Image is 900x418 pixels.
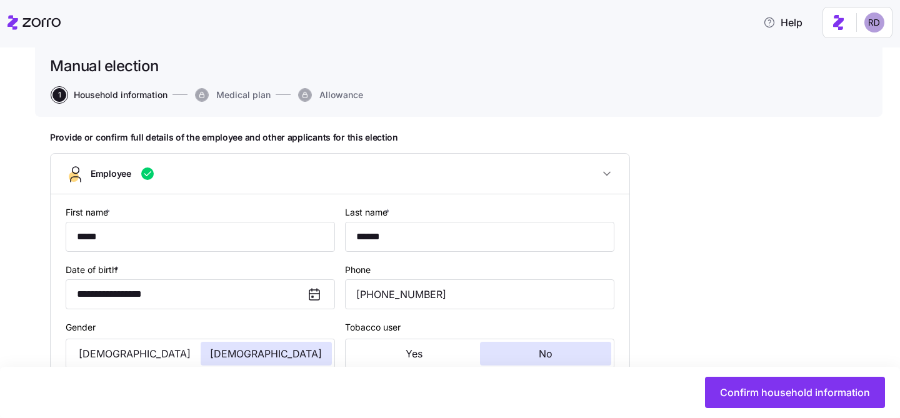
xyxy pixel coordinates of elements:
span: Help [763,15,802,30]
label: Last name [345,206,392,219]
img: 6d862e07fa9c5eedf81a4422c42283ac [864,12,884,32]
span: [DEMOGRAPHIC_DATA] [79,349,191,359]
span: [DEMOGRAPHIC_DATA] [210,349,322,359]
button: Allowance [298,88,363,102]
input: Phone [345,279,614,309]
label: Phone [345,263,371,277]
label: Gender [66,321,96,334]
span: Allowance [319,91,363,99]
span: Confirm household information [720,385,870,400]
span: 1 [52,88,66,102]
span: Employee [91,167,131,180]
label: First name [66,206,112,219]
button: Employee [51,154,629,194]
button: Confirm household information [705,377,885,408]
button: 1Household information [52,88,167,102]
button: Medical plan [195,88,271,102]
span: Household information [74,91,167,99]
button: Help [753,10,812,35]
span: No [539,349,552,359]
span: Medical plan [216,91,271,99]
span: Yes [406,349,422,359]
a: 1Household information [50,88,167,102]
h1: Manual election [50,56,159,76]
label: Date of birth [66,263,121,277]
h1: Provide or confirm full details of the employee and other applicants for this election [50,132,630,143]
label: Tobacco user [345,321,401,334]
